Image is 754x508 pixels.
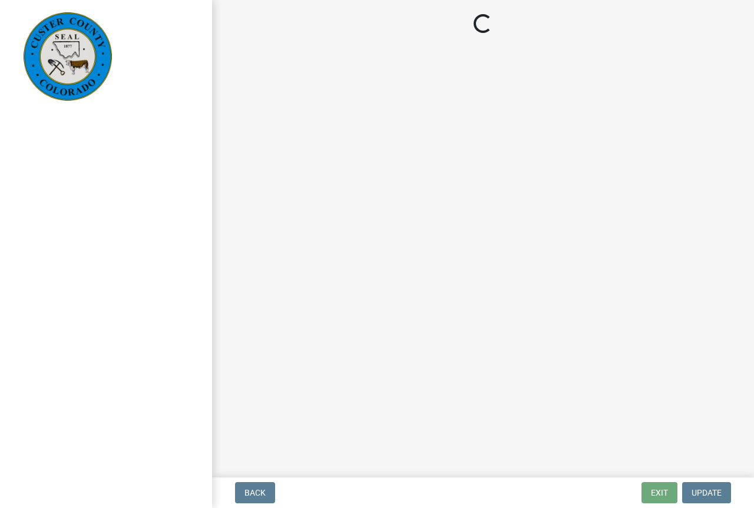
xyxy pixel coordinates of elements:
[244,488,266,497] span: Back
[235,482,275,503] button: Back
[641,482,677,503] button: Exit
[692,488,722,497] span: Update
[24,12,112,101] img: Custer County, Colorado
[682,482,731,503] button: Update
